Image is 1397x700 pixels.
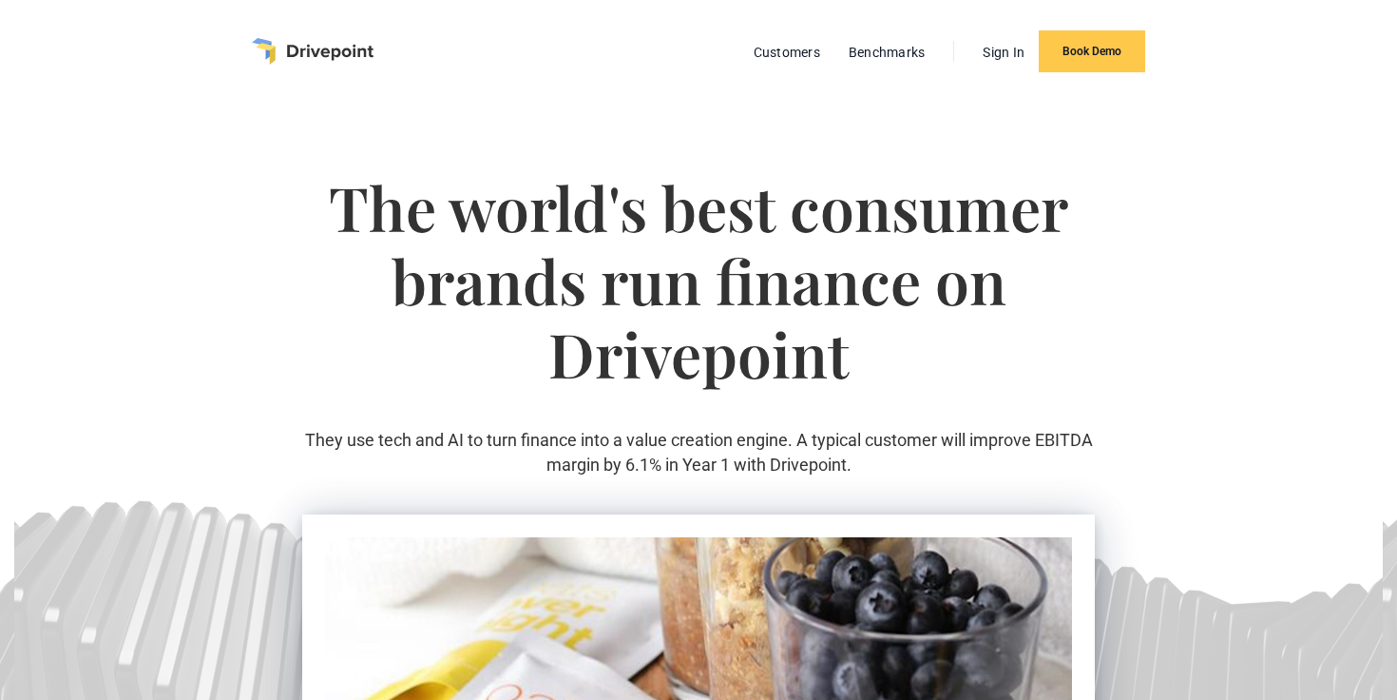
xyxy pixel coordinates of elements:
[1039,30,1145,72] a: Book Demo
[302,171,1095,428] h1: The world's best consumer brands run finance on Drivepoint
[252,38,373,65] a: home
[973,40,1034,65] a: Sign In
[302,428,1095,476] p: They use tech and AI to turn finance into a value creation engine. A typical customer will improv...
[839,40,935,65] a: Benchmarks
[744,40,830,65] a: Customers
